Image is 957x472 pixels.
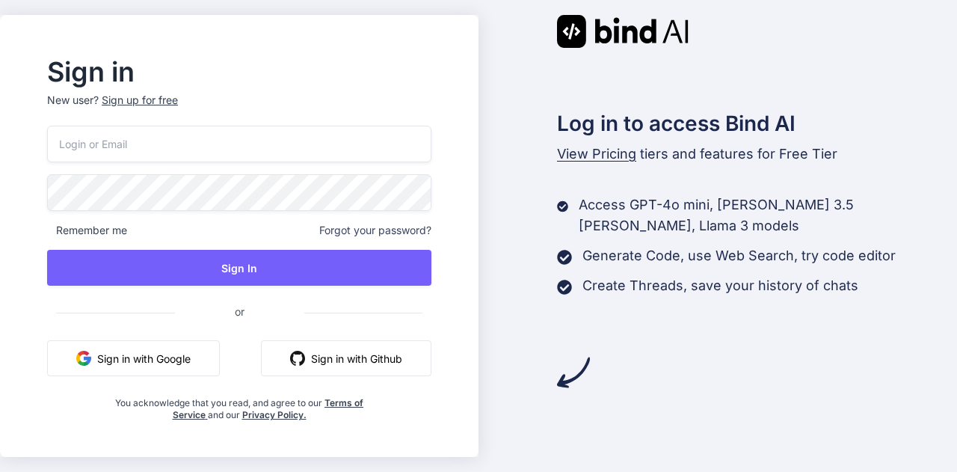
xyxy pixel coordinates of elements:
a: Terms of Service [173,397,364,420]
span: Forgot your password? [319,223,431,238]
img: Bind AI logo [557,15,689,48]
div: Sign up for free [102,93,178,108]
img: arrow [557,356,590,389]
input: Login or Email [47,126,431,162]
button: Sign In [47,250,431,286]
img: github [290,351,305,366]
h2: Log in to access Bind AI [557,108,957,139]
a: Privacy Policy. [242,409,307,420]
button: Sign in with Github [261,340,431,376]
img: google [76,351,91,366]
p: Create Threads, save your history of chats [582,275,858,296]
span: Remember me [47,223,127,238]
p: tiers and features for Free Tier [557,144,957,165]
h2: Sign in [47,60,431,84]
p: Access GPT-4o mini, [PERSON_NAME] 3.5 [PERSON_NAME], Llama 3 models [579,194,957,236]
div: You acknowledge that you read, and agree to our and our [111,388,368,421]
p: Generate Code, use Web Search, try code editor [582,245,896,266]
p: New user? [47,93,431,126]
button: Sign in with Google [47,340,220,376]
span: View Pricing [557,146,636,162]
span: or [175,293,304,330]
